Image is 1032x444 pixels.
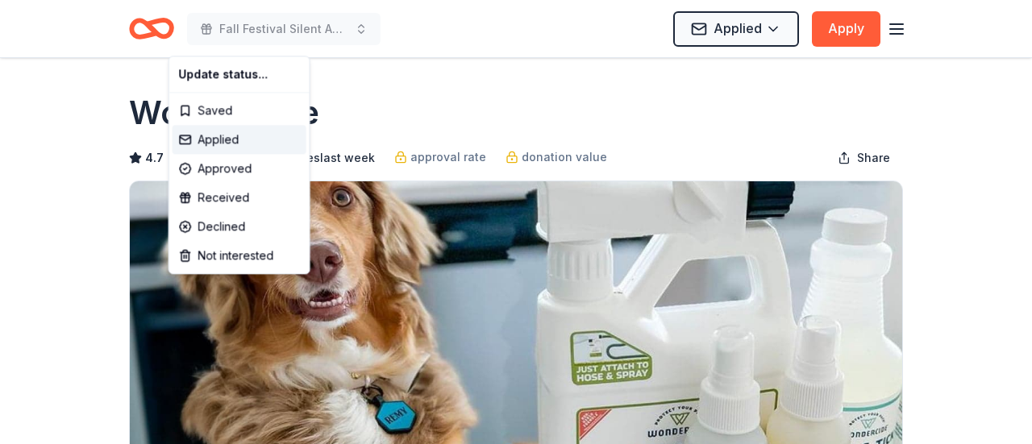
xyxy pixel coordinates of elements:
[219,19,348,39] span: Fall Festival Silent Auction
[173,125,306,154] div: Applied
[173,154,306,183] div: Approved
[173,241,306,270] div: Not interested
[173,60,306,89] div: Update status...
[173,183,306,212] div: Received
[173,212,306,241] div: Declined
[173,96,306,125] div: Saved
